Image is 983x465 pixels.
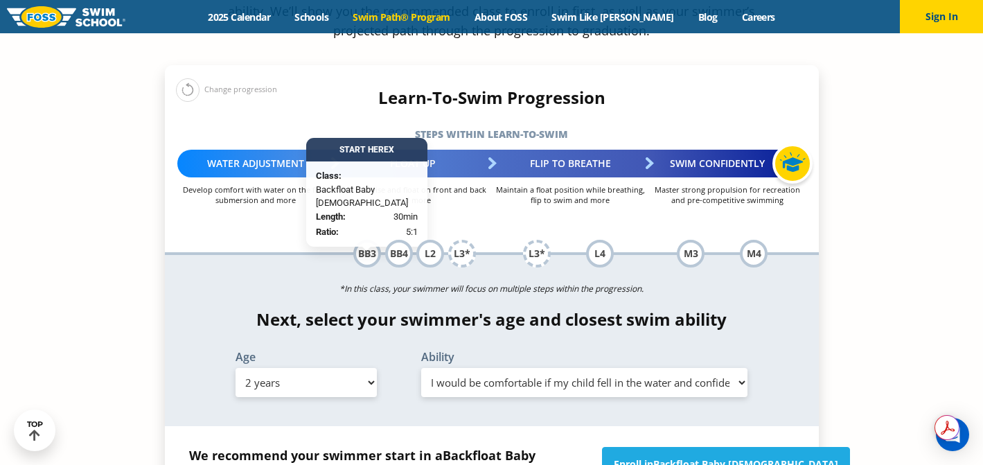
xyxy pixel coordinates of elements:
a: Swim Path® Program [341,10,462,24]
p: Develop comfort with water on the face, submersion and more [177,184,335,205]
h4: Next, select your swimmer's age and closest swim ability [165,310,819,329]
div: M3 [677,240,705,267]
strong: Ratio: [316,227,339,237]
div: TOP [27,420,43,441]
div: L4 [586,240,614,267]
a: Careers [729,10,787,24]
div: L2 [416,240,444,267]
p: Maintain a float position while breathing, flip to swim and more [492,184,649,205]
h5: Steps within Learn-to-Swim [165,125,819,144]
span: Backfloat Baby [DEMOGRAPHIC_DATA] [316,183,418,210]
div: Change progression [176,78,277,102]
a: Swim Like [PERSON_NAME] [540,10,687,24]
a: Blog [686,10,729,24]
p: Master strong propulsion for recreation and pre-competitive swimming [649,184,806,205]
p: *In this class, your swimmer will focus on multiple steps within the progression. [165,279,819,299]
img: FOSS Swim School Logo [7,6,125,28]
label: Ability [421,351,748,362]
div: BB4 [385,240,413,267]
div: Swim Confidently [649,150,806,177]
strong: Class: [316,170,342,181]
span: 30min [393,210,418,224]
h4: Learn-To-Swim Progression [165,88,819,107]
span: 5:1 [406,225,418,239]
a: 2025 Calendar [196,10,283,24]
div: BB3 [353,240,381,267]
strong: Length: [316,211,346,222]
div: Start Here [306,138,427,161]
div: Water Adjustment [177,150,335,177]
span: X [389,145,394,155]
label: Age [236,351,377,362]
div: Flip to Breathe [492,150,649,177]
div: M4 [740,240,768,267]
a: About FOSS [462,10,540,24]
a: Schools [283,10,341,24]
